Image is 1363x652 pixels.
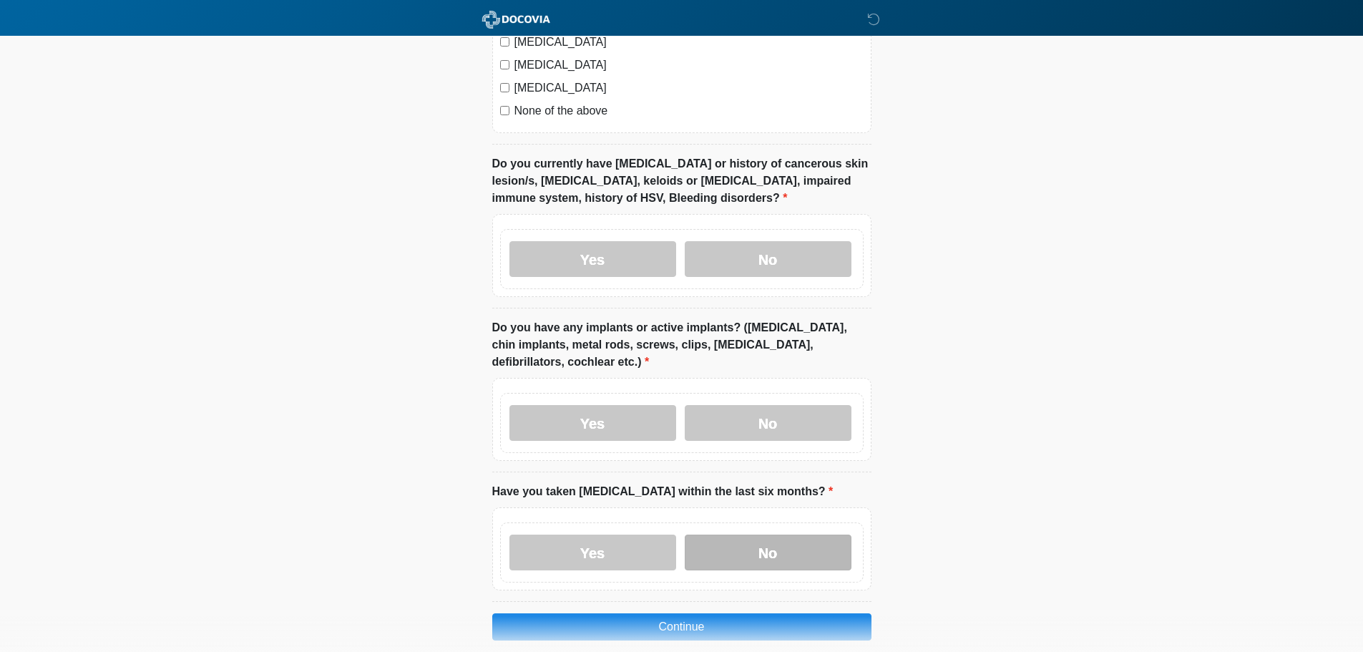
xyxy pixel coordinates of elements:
label: Do you have any implants or active implants? ([MEDICAL_DATA], chin implants, metal rods, screws, ... [492,319,871,371]
label: Have you taken [MEDICAL_DATA] within the last six months? [492,483,834,500]
label: None of the above [514,102,864,120]
label: [MEDICAL_DATA] [514,57,864,74]
label: [MEDICAL_DATA] [514,34,864,51]
input: [MEDICAL_DATA] [500,83,509,92]
label: Yes [509,405,676,441]
label: [MEDICAL_DATA] [514,79,864,97]
label: Do you currently have [MEDICAL_DATA] or history of cancerous skin lesion/s, [MEDICAL_DATA], keloi... [492,155,871,207]
label: No [685,535,851,570]
label: No [685,241,851,277]
label: No [685,405,851,441]
input: None of the above [500,106,509,115]
label: Yes [509,241,676,277]
img: ABC Med Spa- GFEase Logo [478,11,555,29]
input: [MEDICAL_DATA] [500,60,509,69]
button: Continue [492,613,871,641]
label: Yes [509,535,676,570]
input: [MEDICAL_DATA] [500,37,509,47]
